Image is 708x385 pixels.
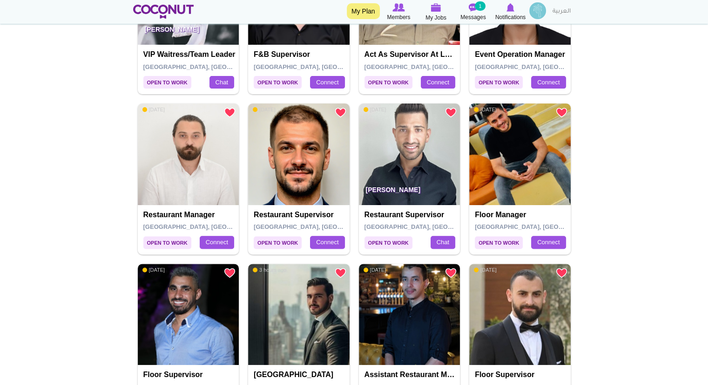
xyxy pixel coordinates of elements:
[200,236,234,249] a: Connect
[495,13,526,22] span: Notifications
[475,76,523,89] span: Open to Work
[142,267,165,273] span: [DATE]
[143,63,276,70] span: [GEOGRAPHIC_DATA], [GEOGRAPHIC_DATA]
[364,236,412,249] span: Open to Work
[254,211,346,219] h4: Restaurant supervisor
[431,3,441,12] img: My Jobs
[364,223,497,230] span: [GEOGRAPHIC_DATA], [GEOGRAPHIC_DATA]
[364,63,497,70] span: [GEOGRAPHIC_DATA], [GEOGRAPHIC_DATA]
[418,2,455,22] a: My Jobs My Jobs
[425,13,446,22] span: My Jobs
[474,267,497,273] span: [DATE]
[364,76,412,89] span: Open to Work
[224,267,236,279] a: Remove from Favourites
[421,76,455,89] a: Connect
[310,236,344,249] a: Connect
[548,2,575,21] a: العربية
[392,3,405,12] img: Browse Members
[335,107,346,118] a: Remove from Favourites
[347,3,380,19] a: My Plan
[254,76,302,89] span: Open to Work
[224,107,236,118] a: Remove from Favourites
[475,50,567,59] h4: Event operation manager
[380,2,418,22] a: Browse Members Members
[475,211,567,219] h4: Floor Manager
[133,5,194,19] img: Home
[469,3,478,12] img: Messages
[364,50,457,59] h4: Act as supervisor at lounge bar
[253,267,286,273] span: 3 hours ago
[143,236,191,249] span: Open to Work
[253,106,276,113] span: [DATE]
[364,267,386,273] span: [DATE]
[531,76,566,89] a: Connect
[556,107,567,118] a: Remove from Favourites
[431,236,455,249] a: Chat
[455,2,492,22] a: Messages Messages 1
[556,267,567,279] a: Remove from Favourites
[143,371,236,379] h4: Floor Supervisor
[310,76,344,89] a: Connect
[475,63,607,70] span: [GEOGRAPHIC_DATA], [GEOGRAPHIC_DATA]
[531,236,566,249] a: Connect
[359,179,460,205] p: [PERSON_NAME]
[335,267,346,279] a: Remove from Favourites
[475,371,567,379] h4: Floor Supervisor
[445,107,457,118] a: Remove from Favourites
[460,13,486,22] span: Messages
[254,236,302,249] span: Open to Work
[143,211,236,219] h4: Restaurant Manager
[475,1,485,11] small: 1
[142,106,165,113] span: [DATE]
[143,50,236,59] h4: VIP Waitress/Team Leader
[254,371,346,379] h4: [GEOGRAPHIC_DATA]
[445,267,457,279] a: Remove from Favourites
[387,13,410,22] span: Members
[143,76,191,89] span: Open to Work
[209,76,234,89] a: Chat
[364,211,457,219] h4: Restaurant supervisor
[506,3,514,12] img: Notifications
[364,106,386,113] span: [DATE]
[364,371,457,379] h4: Assistant Restaurant Manager
[254,223,386,230] span: [GEOGRAPHIC_DATA], [GEOGRAPHIC_DATA]
[143,223,276,230] span: [GEOGRAPHIC_DATA], [GEOGRAPHIC_DATA]
[474,106,497,113] span: [DATE]
[475,236,523,249] span: Open to Work
[492,2,529,22] a: Notifications Notifications
[254,50,346,59] h4: F&B Supervisor
[138,19,239,45] p: [PERSON_NAME]
[254,63,386,70] span: [GEOGRAPHIC_DATA], [GEOGRAPHIC_DATA]
[475,223,607,230] span: [GEOGRAPHIC_DATA], [GEOGRAPHIC_DATA]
